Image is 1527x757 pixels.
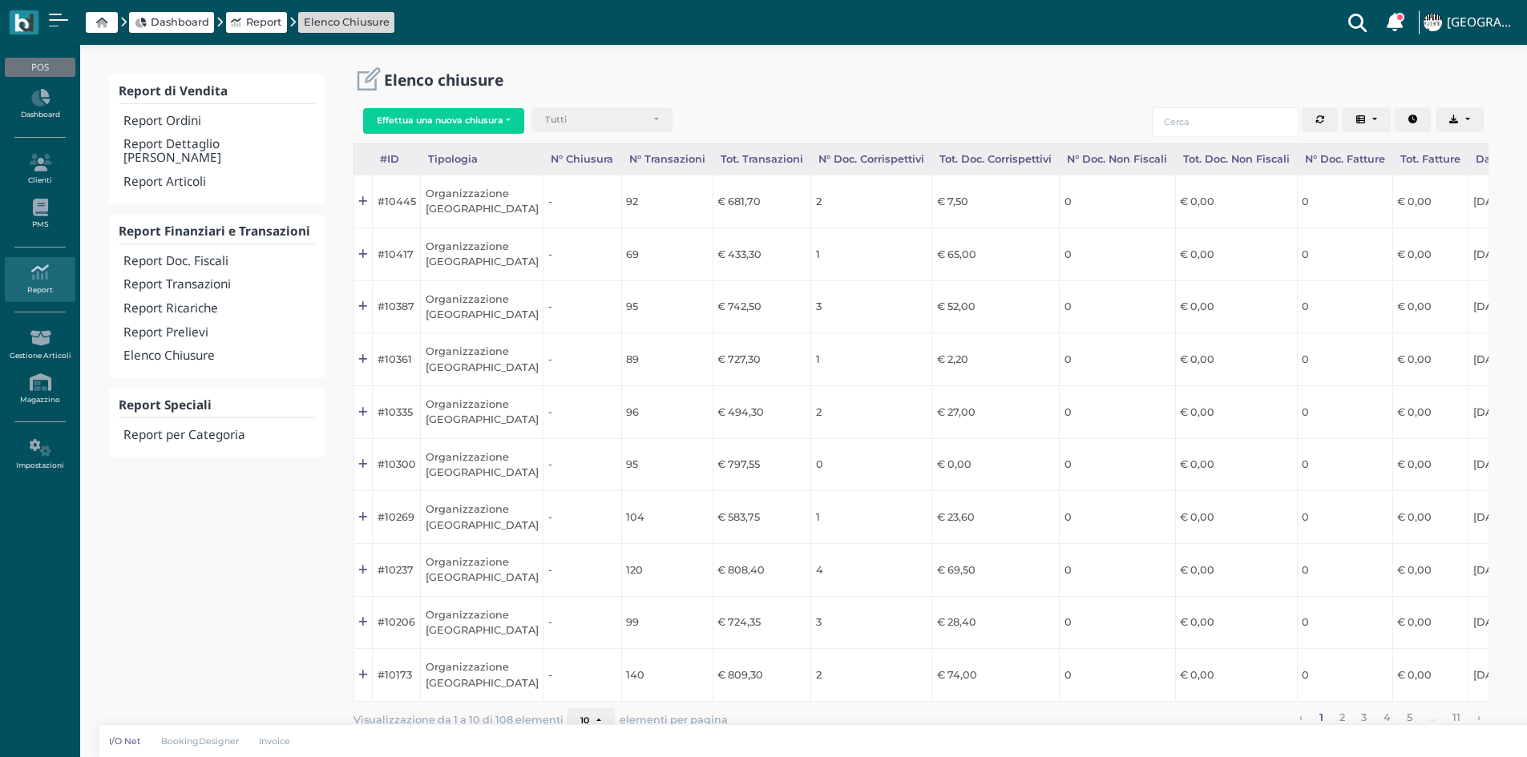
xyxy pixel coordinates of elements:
td: Organizzazione [GEOGRAPHIC_DATA] [421,385,543,438]
a: Impostazioni [5,433,75,477]
td: 0 [810,438,931,491]
td: 0 [1297,438,1392,491]
td: € 681,70 [713,175,810,228]
td: € 0,00 [1392,649,1468,702]
td: 4 [810,543,931,596]
td: Organizzazione [GEOGRAPHIC_DATA] [421,491,543,544]
a: BookingDesigner [151,735,249,747]
td: Organizzazione [GEOGRAPHIC_DATA] [421,175,543,228]
td: 120 [621,543,713,596]
td: 0 [1060,175,1175,228]
a: Dashboard [5,83,75,127]
td: #10237 [373,543,421,596]
td: € 724,35 [713,596,810,649]
h4: Report Transazioni [123,278,314,292]
h2: Elenco chiusure [384,71,503,88]
td: € 433,30 [713,228,810,280]
td: € 52,00 [932,280,1060,333]
div: Tipologia [421,144,543,175]
td: #10445 [373,175,421,228]
td: 0 [1297,649,1392,702]
button: Effettua una nuova chiusura [363,108,524,134]
h4: Report Ricariche [123,302,314,316]
td: € 0,00 [1392,543,1468,596]
td: #10300 [373,438,421,491]
div: POS [5,58,75,77]
td: € 808,40 [713,543,810,596]
td: 0 [1297,280,1392,333]
td: 2 [810,649,931,702]
td: 0 [1297,175,1392,228]
h4: Elenco Chiusure [123,349,314,363]
td: #10417 [373,228,421,280]
h4: Report Dettaglio [PERSON_NAME] [123,138,314,165]
a: alla pagina 5 [1402,708,1418,729]
a: alla pagina 1 [1314,708,1328,729]
td: 1 [810,333,931,386]
div: Tot. Transazioni [713,144,810,175]
td: 96 [621,385,713,438]
div: Tot. Doc. Non Fiscali [1175,144,1297,175]
td: € 0,00 [1392,228,1468,280]
td: Organizzazione [GEOGRAPHIC_DATA] [421,596,543,649]
div: N° Transazioni [621,144,713,175]
td: € 0,00 [1392,596,1468,649]
td: € 65,00 [932,228,1060,280]
a: Report [5,257,75,301]
a: PMS [5,192,75,236]
h4: Report per Categoria [123,429,314,442]
td: 92 [621,175,713,228]
td: € 0,00 [1392,385,1468,438]
a: ... [GEOGRAPHIC_DATA] [1421,3,1517,42]
td: 89 [621,333,713,386]
td: 0 [1060,333,1175,386]
a: Magazzino [5,367,75,411]
h4: [GEOGRAPHIC_DATA] [1447,16,1517,30]
td: 0 [1297,596,1392,649]
td: - [543,491,621,544]
td: € 0,00 [1392,280,1468,333]
td: - [543,280,621,333]
td: € 0,00 [1392,491,1468,544]
button: 10 [567,708,615,734]
td: € 23,60 [932,491,1060,544]
td: Organizzazione [GEOGRAPHIC_DATA] [421,228,543,280]
a: Report [231,14,281,30]
td: € 0,00 [1175,649,1297,702]
td: - [543,596,621,649]
a: alla pagina 3 [1356,708,1372,729]
td: € 742,50 [713,280,810,333]
td: 0 [1060,491,1175,544]
td: Organizzazione [GEOGRAPHIC_DATA] [421,280,543,333]
button: Aggiorna [1302,107,1338,133]
td: #10361 [373,333,421,386]
td: € 0,00 [1175,491,1297,544]
img: ... [1424,14,1441,31]
td: € 583,75 [713,491,810,544]
span: 10 [580,715,589,727]
td: € 797,55 [713,438,810,491]
td: 0 [1297,228,1392,280]
div: Tutti [545,115,646,126]
td: € 0,00 [1392,175,1468,228]
div: N° Chiusura [543,144,621,175]
a: Elenco Chiusure [304,14,390,30]
td: € 809,30 [713,649,810,702]
td: € 727,30 [713,333,810,386]
td: € 74,00 [932,649,1060,702]
td: - [543,649,621,702]
div: Tot. Doc. Corrispettivi [932,144,1060,175]
div: Colonne [1343,107,1396,133]
a: alla pagina 4 [1378,708,1396,729]
td: € 0,00 [1175,385,1297,438]
td: 0 [1297,543,1392,596]
a: Dashboard [135,14,209,30]
td: 1 [810,491,931,544]
td: 0 [1060,438,1175,491]
button: Columns [1343,107,1391,133]
td: € 0,00 [1175,280,1297,333]
div: N° Doc. Fatture [1297,144,1392,175]
td: 0 [1060,596,1175,649]
b: Report Finanziari e Transazioni [119,223,310,240]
